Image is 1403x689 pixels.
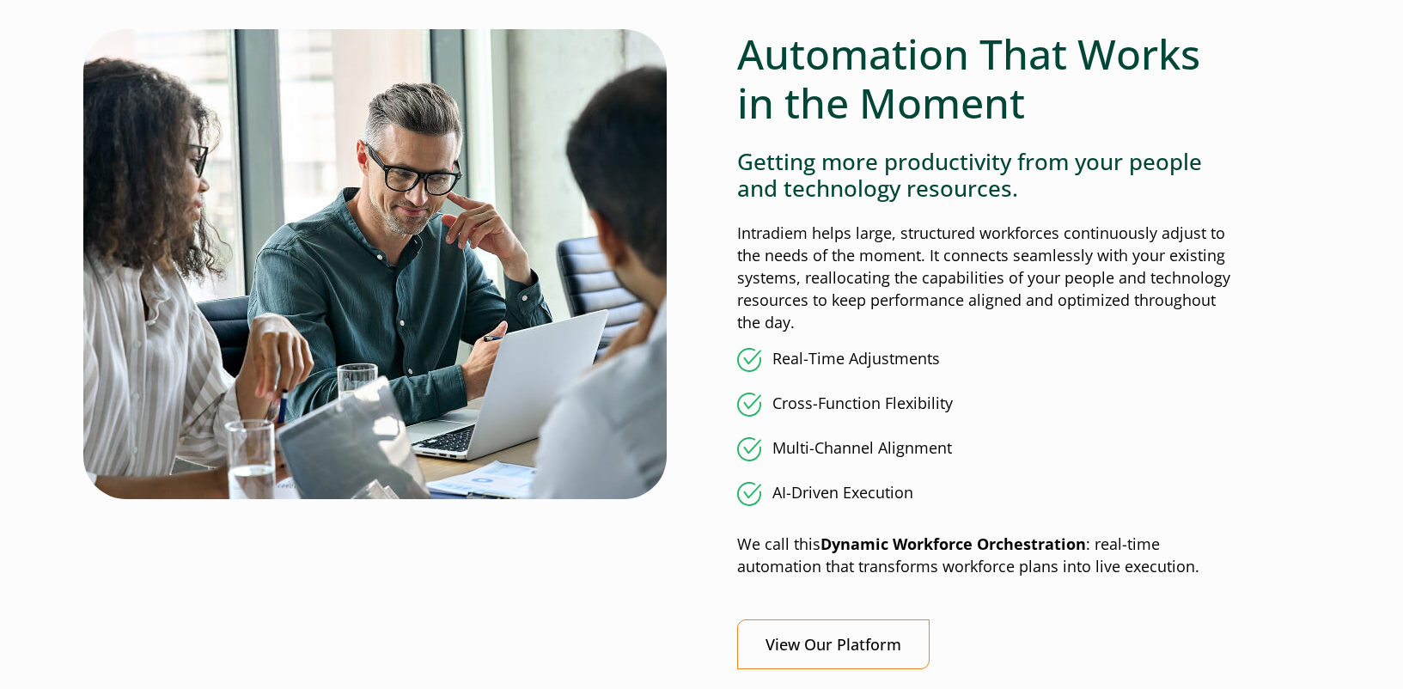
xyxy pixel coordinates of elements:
[737,149,1230,202] h4: Getting more productivity from your people and technology resources.
[737,29,1230,128] h2: Automation That Works in the Moment
[737,437,1230,461] li: Multi-Channel Alignment
[737,393,1230,417] li: Cross-Function Flexibility
[737,534,1230,578] p: We call this : real-time automation that transforms workforce plans into live execution.
[737,482,1230,506] li: AI-Driven Execution
[83,29,667,499] img: Under pressure
[737,619,930,670] a: View Our Platform
[737,348,1230,372] li: Real-Time Adjustments
[737,223,1230,334] p: Intradiem helps large, structured workforces continuously adjust to the needs of the moment. It c...
[820,534,1086,554] strong: Dynamic Workforce Orchestration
